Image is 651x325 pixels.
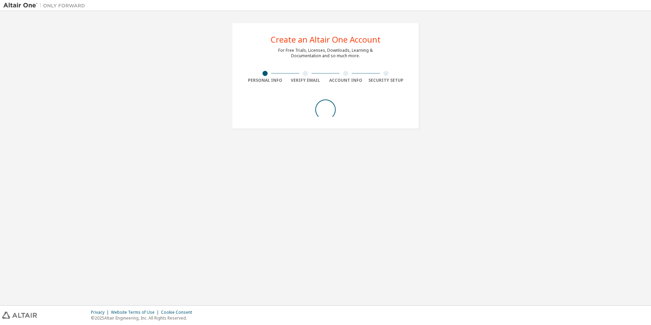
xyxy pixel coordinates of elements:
[111,310,161,315] div: Website Terms of Use
[366,78,407,83] div: Security Setup
[245,78,285,83] div: Personal Info
[271,35,381,44] div: Create an Altair One Account
[2,312,37,319] img: altair_logo.svg
[3,2,89,9] img: Altair One
[325,78,366,83] div: Account Info
[278,48,373,59] div: For Free Trials, Licenses, Downloads, Learning & Documentation and so much more.
[91,310,111,315] div: Privacy
[285,78,326,83] div: Verify Email
[91,315,196,321] p: © 2025 Altair Engineering, Inc. All Rights Reserved.
[161,310,196,315] div: Cookie Consent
